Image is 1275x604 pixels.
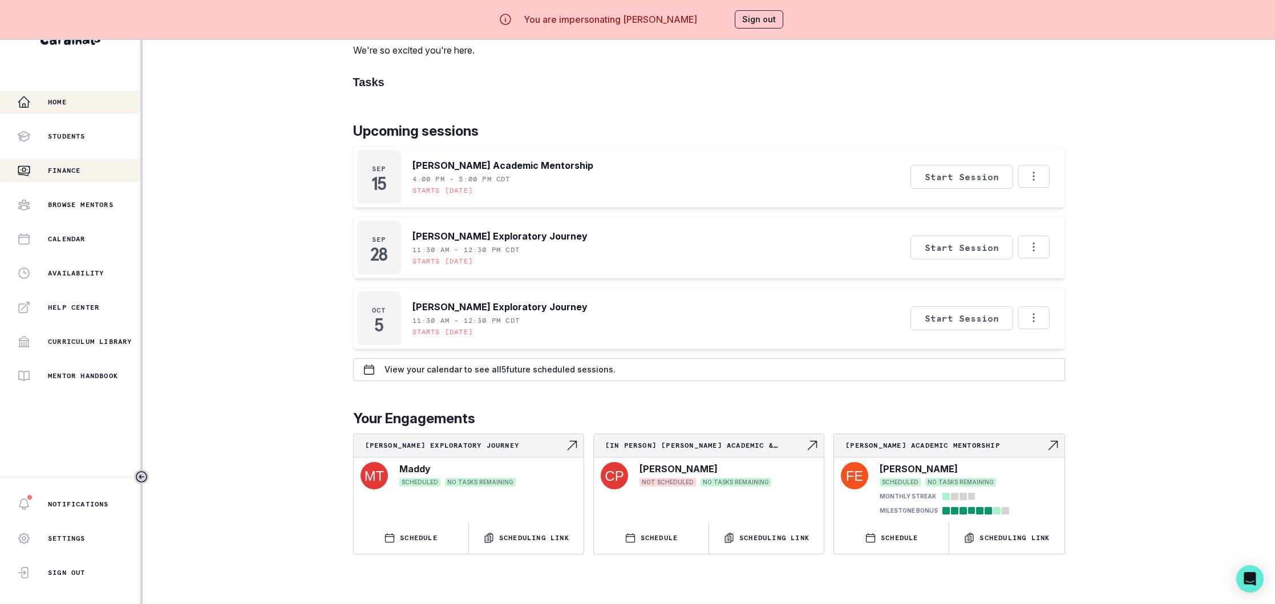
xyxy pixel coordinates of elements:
[1046,439,1060,452] svg: Navigate to engagement page
[48,303,99,312] p: Help Center
[48,568,86,577] p: Sign Out
[834,434,1064,517] a: [PERSON_NAME] Academic MentorshipNavigate to engagement page[PERSON_NAME]SCHEDULEDNO TASKS REMAIN...
[880,462,958,476] p: [PERSON_NAME]
[412,229,588,243] p: [PERSON_NAME] Exploratory Journey
[412,327,473,337] p: Starts [DATE]
[400,533,438,542] p: SCHEDULE
[353,75,1065,89] h1: Tasks
[910,165,1013,189] button: Start Session
[979,533,1050,542] p: Scheduling Link
[399,462,431,476] p: Maddy
[48,534,86,543] p: Settings
[739,533,809,542] p: Scheduling Link
[399,478,440,487] span: SCHEDULED
[701,478,771,487] span: NO TASKS REMAINING
[353,43,480,57] p: We're so excited you're here.
[412,245,520,254] p: 11:30 AM - 12:30 PM CDT
[594,434,824,492] a: [IN PERSON] [PERSON_NAME] Academic & Executive Function MentorshipNavigate to engagement page[PER...
[354,522,468,554] button: SCHEDULE
[834,522,949,554] button: SCHEDULE
[639,478,696,487] span: NOT SCHEDULED
[709,522,824,554] button: Scheduling Link
[48,166,80,175] p: Finance
[565,439,579,452] svg: Navigate to engagement page
[361,462,388,489] img: svg
[412,316,520,325] p: 11:30 AM - 12:30 PM CDT
[641,533,678,542] p: SCHEDULE
[880,492,936,501] p: MONTHLY STREAK
[601,462,628,489] img: svg
[412,186,473,195] p: Starts [DATE]
[910,236,1013,260] button: Start Session
[524,13,697,26] p: You are impersonating [PERSON_NAME]
[370,249,387,260] p: 28
[372,164,386,173] p: Sep
[412,175,511,184] p: 4:00 PM - 5:00 PM CDT
[1018,165,1050,188] button: Options
[1018,236,1050,258] button: Options
[469,522,584,554] button: Scheduling Link
[353,408,1065,429] p: Your Engagements
[806,439,819,452] svg: Navigate to engagement page
[841,462,868,489] img: svg
[910,306,1013,330] button: Start Session
[412,257,473,266] p: Starts [DATE]
[372,235,386,244] p: Sep
[48,98,67,107] p: Home
[48,500,109,509] p: Notifications
[48,337,132,346] p: Curriculum Library
[1018,306,1050,329] button: Options
[594,522,709,554] button: SCHEDULE
[372,306,386,315] p: Oct
[880,478,921,487] span: SCHEDULED
[365,441,565,450] p: [PERSON_NAME] Exploratory Journey
[499,533,569,542] p: Scheduling Link
[384,365,616,374] p: View your calendar to see all 5 future scheduled sessions.
[48,269,104,278] p: Availability
[412,159,593,172] p: [PERSON_NAME] Academic Mentorship
[134,469,149,484] button: Toggle sidebar
[445,478,516,487] span: NO TASKS REMAINING
[639,462,718,476] p: [PERSON_NAME]
[925,478,996,487] span: NO TASKS REMAINING
[48,132,86,141] p: Students
[735,10,783,29] button: Sign out
[48,371,118,380] p: Mentor Handbook
[1236,565,1264,593] div: Open Intercom Messenger
[605,441,806,450] p: [IN PERSON] [PERSON_NAME] Academic & Executive Function Mentorship
[48,200,114,209] p: Browse Mentors
[48,234,86,244] p: Calendar
[412,300,588,314] p: [PERSON_NAME] Exploratory Journey
[880,506,938,515] p: MILESTONE BONUS
[881,533,918,542] p: SCHEDULE
[374,319,383,331] p: 5
[354,434,584,492] a: [PERSON_NAME] Exploratory JourneyNavigate to engagement pageMaddySCHEDULEDNO TASKS REMAINING
[845,441,1046,450] p: [PERSON_NAME] Academic Mentorship
[353,121,1065,141] p: Upcoming sessions
[949,522,1064,554] button: Scheduling Link
[371,178,386,189] p: 15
